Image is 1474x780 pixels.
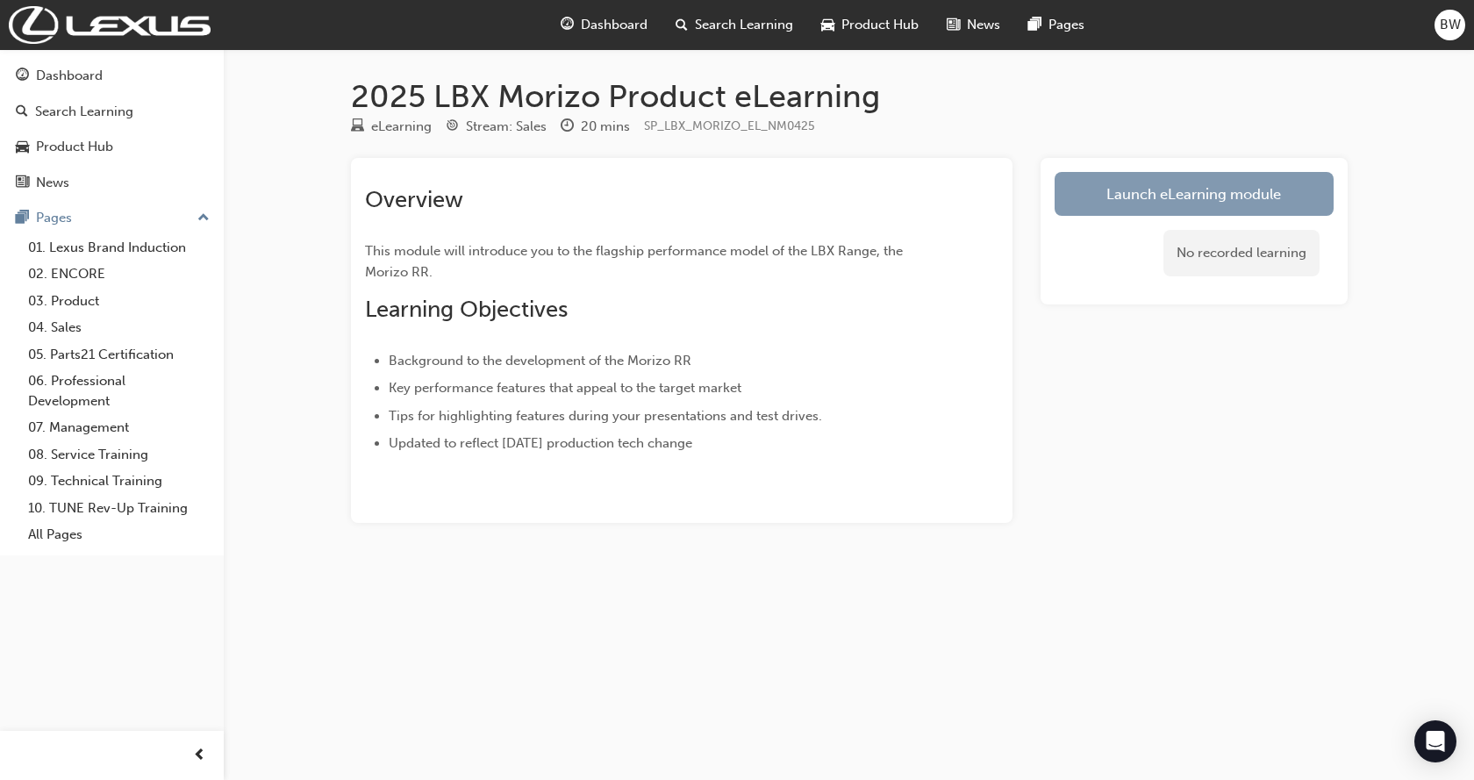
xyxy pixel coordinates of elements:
span: News [967,15,1000,35]
a: news-iconNews [933,7,1014,43]
div: eLearning [371,117,432,137]
span: news-icon [947,14,960,36]
span: pages-icon [1028,14,1041,36]
a: 03. Product [21,288,217,315]
a: Launch eLearning module [1055,172,1334,216]
div: Open Intercom Messenger [1414,720,1456,762]
span: clock-icon [561,119,574,135]
span: learningResourceType_ELEARNING-icon [351,119,364,135]
span: Overview [365,186,463,213]
span: target-icon [446,119,459,135]
img: Trak [9,6,211,44]
div: Product Hub [36,137,113,157]
span: Dashboard [581,15,648,35]
span: search-icon [16,104,28,120]
span: Search Learning [695,15,793,35]
span: Learning resource code [644,118,815,133]
span: Learning Objectives [365,296,568,323]
button: Pages [7,202,217,234]
a: 10. TUNE Rev-Up Training [21,495,217,522]
a: search-iconSearch Learning [662,7,807,43]
span: Updated to reflect [DATE] production tech change [389,435,692,451]
h1: 2025 LBX Morizo Product eLearning [351,77,1348,116]
span: Key performance features that appeal to the target market [389,380,741,396]
span: guage-icon [16,68,29,84]
span: Product Hub [841,15,919,35]
a: 05. Parts21 Certification [21,341,217,369]
div: No recorded learning [1163,230,1320,276]
span: Pages [1048,15,1084,35]
a: guage-iconDashboard [547,7,662,43]
div: Stream [446,116,547,138]
a: 06. Professional Development [21,368,217,414]
span: search-icon [676,14,688,36]
span: BW [1440,15,1461,35]
a: Dashboard [7,60,217,92]
a: News [7,167,217,199]
span: news-icon [16,175,29,191]
span: car-icon [821,14,834,36]
span: up-icon [197,207,210,230]
div: Pages [36,208,72,228]
a: 09. Technical Training [21,468,217,495]
button: DashboardSearch LearningProduct HubNews [7,56,217,202]
div: Search Learning [35,102,133,122]
div: Duration [561,116,630,138]
a: Search Learning [7,96,217,128]
div: 20 mins [581,117,630,137]
span: car-icon [16,140,29,155]
a: pages-iconPages [1014,7,1098,43]
span: This module will introduce you to the flagship performance model of the LBX Range, the Morizo RR. [365,243,906,280]
a: car-iconProduct Hub [807,7,933,43]
a: 01. Lexus Brand Induction [21,234,217,261]
a: 02. ENCORE [21,261,217,288]
span: pages-icon [16,211,29,226]
div: Stream: Sales [466,117,547,137]
a: 04. Sales [21,314,217,341]
span: prev-icon [193,745,206,767]
div: News [36,173,69,193]
a: 08. Service Training [21,441,217,469]
a: All Pages [21,521,217,548]
span: Tips for highlighting features during your presentations and test drives. [389,408,822,424]
button: BW [1435,10,1465,40]
span: Background to the development of the Morizo RR [389,353,691,369]
span: guage-icon [561,14,574,36]
div: Type [351,116,432,138]
a: 07. Management [21,414,217,441]
div: Dashboard [36,66,103,86]
a: Product Hub [7,131,217,163]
